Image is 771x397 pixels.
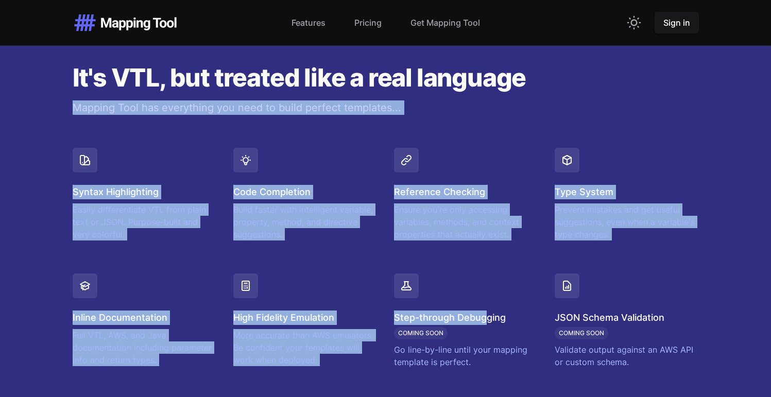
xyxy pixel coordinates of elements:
[394,327,448,339] div: Coming Soon
[73,185,217,199] h3: Syntax Highlighting
[555,185,699,199] h3: Type System
[73,310,217,325] h3: Inline Documentation
[394,203,538,240] p: Ensure you're only accessing variables, methods, and context properties that actually exist.
[73,12,699,33] nav: Global
[233,329,378,366] p: More accurate than AWS emulators. Be confident your templates will work when deployed.
[292,16,325,29] a: Features
[233,203,378,240] p: Build faster with intelligent variable, property, method, and directive suggestions.
[394,185,538,199] h3: Reference Checking
[655,12,699,33] a: Sign in
[73,203,217,240] p: Easily differentiate VTL from plain text or JSON. Purpose-built and very colorful.
[233,310,378,325] h3: High Fidelity Emulation
[73,13,178,32] img: Mapping Tool
[555,310,699,325] h3: JSON Schema Validation
[233,185,378,199] h3: Code Completion
[73,100,468,115] p: Mapping Tool has everything you need to build perfect templates...
[410,16,480,29] a: Get Mapping Tool
[73,65,699,90] h2: It's VTL, but treated like a real language
[354,16,382,29] a: Pricing
[555,327,608,339] div: Coming Soon
[394,343,538,368] p: Go line-by-line until your mapping template is perfect.
[394,310,538,325] h3: Step-through Debugging
[73,329,217,366] p: Full VTL, AWS, and Java documentation including parameter info and return types.
[555,343,699,368] p: Validate output against an AWS API or custom schema.
[555,203,699,240] p: Prevent mistakes and get useful suggestions, even when a variable's type changes.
